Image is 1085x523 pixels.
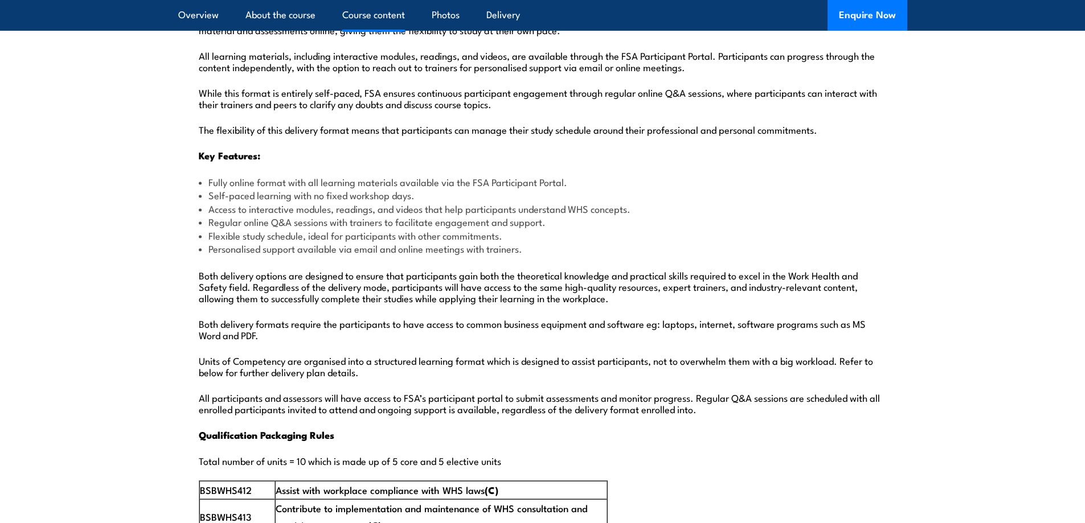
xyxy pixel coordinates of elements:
p: Both delivery formats require the participants to have access to common business equipment and so... [199,318,887,340]
li: Fully online format with all learning materials available via the FSA Participant Portal. [199,175,887,188]
li: Regular online Q&A sessions with trainers to facilitate engagement and support. [199,215,887,228]
strong: (C) [485,483,498,497]
p: The flexibility of this delivery format means that participants can manage their study schedule a... [199,123,887,135]
p: While this format is entirely self-paced, FSA ensures continuous participant engagement through r... [199,87,887,109]
p: Total number of units = 10 which is made up of 5 core and 5 elective units [199,455,887,466]
p: Both delivery options are designed to ensure that participants gain both the theoretical knowledg... [199,269,887,303]
li: Access to interactive modules, readings, and videos that help participants understand WHS concepts. [199,202,887,215]
li: Self-paced learning with no fixed workshop days. [199,188,887,201]
li: Flexible study schedule, ideal for participants with other commitments. [199,229,887,242]
p: Units of Competency are organised into a structured learning format which is designed to assist p... [199,355,887,377]
td: Assist with workplace compliance with WHS laws [275,481,607,499]
strong: Key Features: [199,148,260,163]
li: Personalised support available via email and online meetings with trainers. [199,242,887,255]
p: All participants and assessors will have access to FSA’s participant portal to submit assessments... [199,392,887,414]
td: BSBWHS412 [199,481,276,499]
p: All learning materials, including interactive modules, readings, and videos, are available throug... [199,50,887,72]
strong: Qualification Packaging Rules [199,427,334,442]
p: For participants who prefer a fully online learning experience, FSA offers a Distance Online eLea... [199,13,887,35]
